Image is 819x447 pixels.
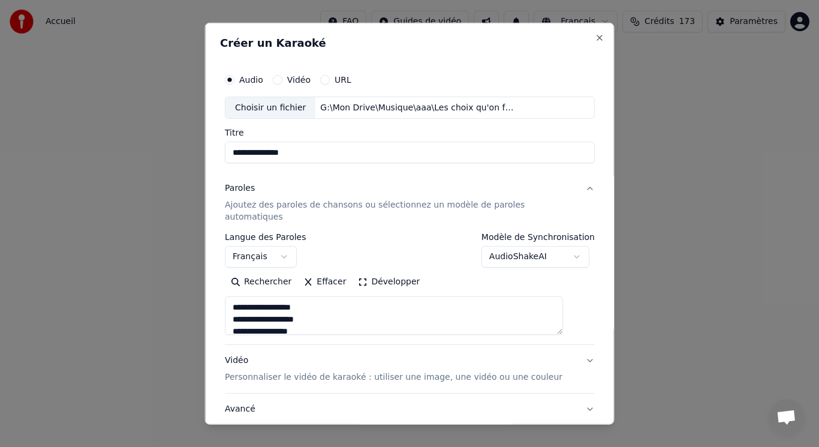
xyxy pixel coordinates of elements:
[225,182,255,194] div: Paroles
[225,272,297,292] button: Rechercher
[225,97,315,118] div: Choisir un fichier
[225,394,595,425] button: Avancé
[225,199,576,223] p: Ajoutez des paroles de chansons ou sélectionnez un modèle de paroles automatiques
[225,128,595,137] label: Titre
[352,272,426,292] button: Développer
[315,101,519,113] div: G:\Mon Drive\Musique\aaa\Les choix qu'on fait\Ne me lâche pas - Sortie.mp3
[225,233,595,344] div: ParolesAjoutez des paroles de chansons ou sélectionnez un modèle de paroles automatiques
[239,75,263,83] label: Audio
[481,233,594,241] label: Modèle de Synchronisation
[225,345,595,393] button: VidéoPersonnaliser le vidéo de karaoké : utiliser une image, une vidéo ou une couleur
[335,75,351,83] label: URL
[225,173,595,233] button: ParolesAjoutez des paroles de chansons ou sélectionnez un modèle de paroles automatiques
[297,272,352,292] button: Effacer
[287,75,310,83] label: Vidéo
[225,371,562,383] p: Personnaliser le vidéo de karaoké : utiliser une image, une vidéo ou une couleur
[225,355,562,383] div: Vidéo
[220,37,600,48] h2: Créer un Karaoké
[225,233,306,241] label: Langue des Paroles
